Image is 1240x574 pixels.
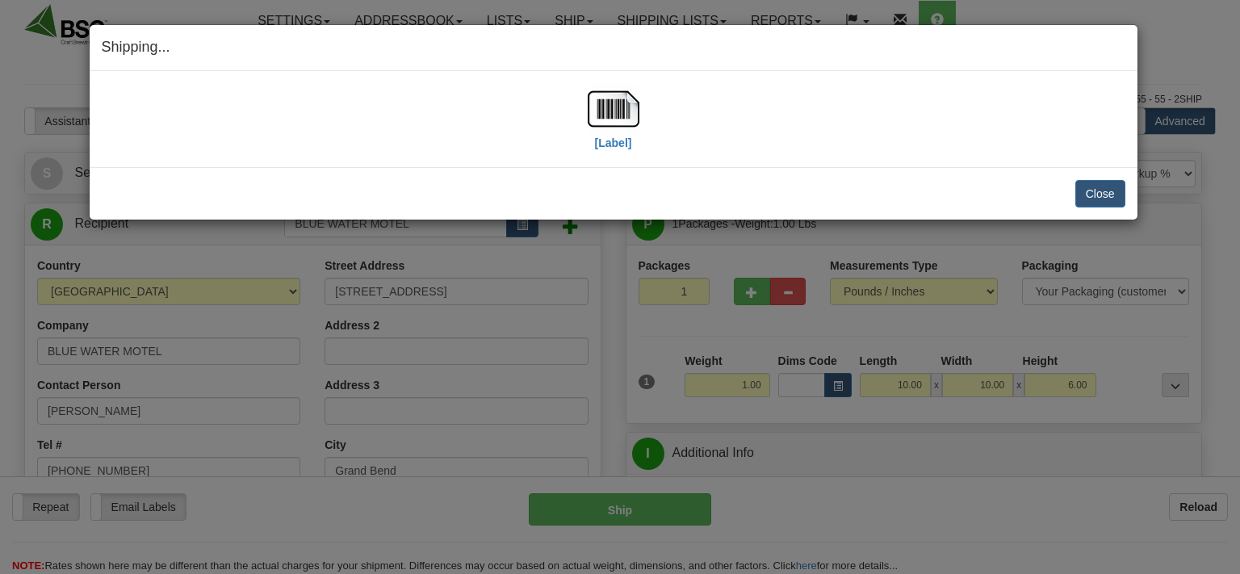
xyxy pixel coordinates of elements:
[1075,180,1125,207] button: Close
[588,101,639,149] a: [Label]
[102,39,170,55] span: Shipping...
[595,135,632,151] label: [Label]
[588,83,639,135] img: barcode.jpg
[1203,204,1238,369] iframe: chat widget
